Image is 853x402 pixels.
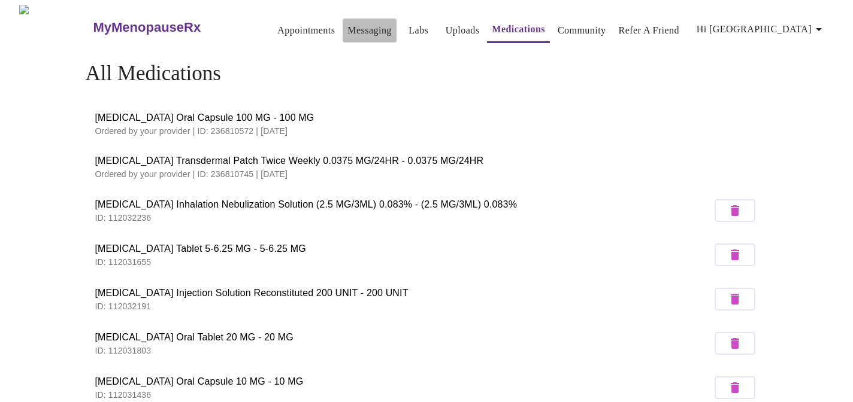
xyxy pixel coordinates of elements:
p: ID: 112032236 [95,212,711,224]
a: Uploads [446,22,480,39]
button: Uploads [441,19,485,42]
a: Labs [409,22,428,39]
a: Medications [492,21,545,38]
a: Community [558,22,606,39]
button: Appointments [273,19,340,42]
button: Community [553,19,611,42]
p: ID: 112031655 [95,256,711,268]
button: Refer a Friend [614,19,685,42]
button: Medications [487,17,550,43]
span: [MEDICAL_DATA] Inhalation Nebulization Solution (2.5 MG/3ML) 0.083% - (2.5 MG/3ML) 0.083% [95,197,711,212]
h4: All Medications [85,62,767,86]
span: [MEDICAL_DATA] Oral Capsule 10 MG - 10 MG [95,374,711,389]
a: Refer a Friend [619,22,680,39]
p: ID: 112031436 [95,389,711,401]
a: Messaging [347,22,391,39]
span: [MEDICAL_DATA] Injection Solution Reconstituted 200 UNIT - 200 UNIT [95,286,711,300]
span: [MEDICAL_DATA] Transdermal Patch Twice Weekly 0.0375 MG/24HR - 0.0375 MG/24HR [95,154,758,168]
img: MyMenopauseRx Logo [19,5,92,50]
span: [MEDICAL_DATA] Oral Tablet 20 MG - 20 MG [95,330,711,345]
button: Labs [400,19,438,42]
p: ID: 112032191 [95,300,711,312]
a: Appointments [277,22,335,39]
p: Ordered by your provider | ID: 236810572 | [DATE] [95,125,758,137]
button: Hi [GEOGRAPHIC_DATA] [692,17,831,41]
a: MyMenopauseRx [92,7,249,48]
p: Ordered by your provider | ID: 236810745 | [DATE] [95,168,758,180]
button: Messaging [343,19,396,42]
h3: MyMenopauseRx [93,20,201,35]
span: [MEDICAL_DATA] Oral Capsule 100 MG - 100 MG [95,111,758,125]
p: ID: 112031803 [95,345,711,357]
span: Hi [GEOGRAPHIC_DATA] [697,21,826,38]
span: [MEDICAL_DATA] Tablet 5-6.25 MG - 5-6.25 MG [95,242,711,256]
